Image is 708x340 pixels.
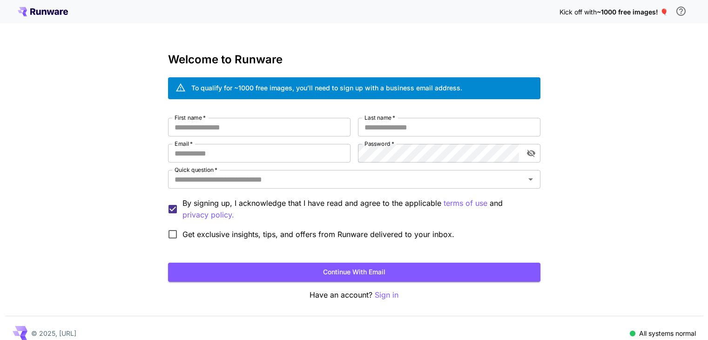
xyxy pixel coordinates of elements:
[597,8,668,16] span: ~1000 free images! 🎈
[168,53,540,66] h3: Welcome to Runware
[175,114,206,122] label: First name
[168,289,540,301] p: Have an account?
[364,140,394,148] label: Password
[175,140,193,148] label: Email
[364,114,395,122] label: Last name
[191,83,462,93] div: To qualify for ~1000 free images, you’ll need to sign up with a business email address.
[375,289,398,301] button: Sign in
[639,328,696,338] p: All systems normal
[523,145,539,162] button: toggle password visibility
[560,8,597,16] span: Kick off with
[182,209,234,221] p: privacy policy.
[444,197,487,209] p: terms of use
[31,328,76,338] p: © 2025, [URL]
[168,263,540,282] button: Continue with email
[444,197,487,209] button: By signing up, I acknowledge that I have read and agree to the applicable and privacy policy.
[182,229,454,240] span: Get exclusive insights, tips, and offers from Runware delivered to your inbox.
[672,2,690,20] button: In order to qualify for free credit, you need to sign up with a business email address and click ...
[524,173,537,186] button: Open
[175,166,217,174] label: Quick question
[182,209,234,221] button: By signing up, I acknowledge that I have read and agree to the applicable terms of use and
[182,197,533,221] p: By signing up, I acknowledge that I have read and agree to the applicable and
